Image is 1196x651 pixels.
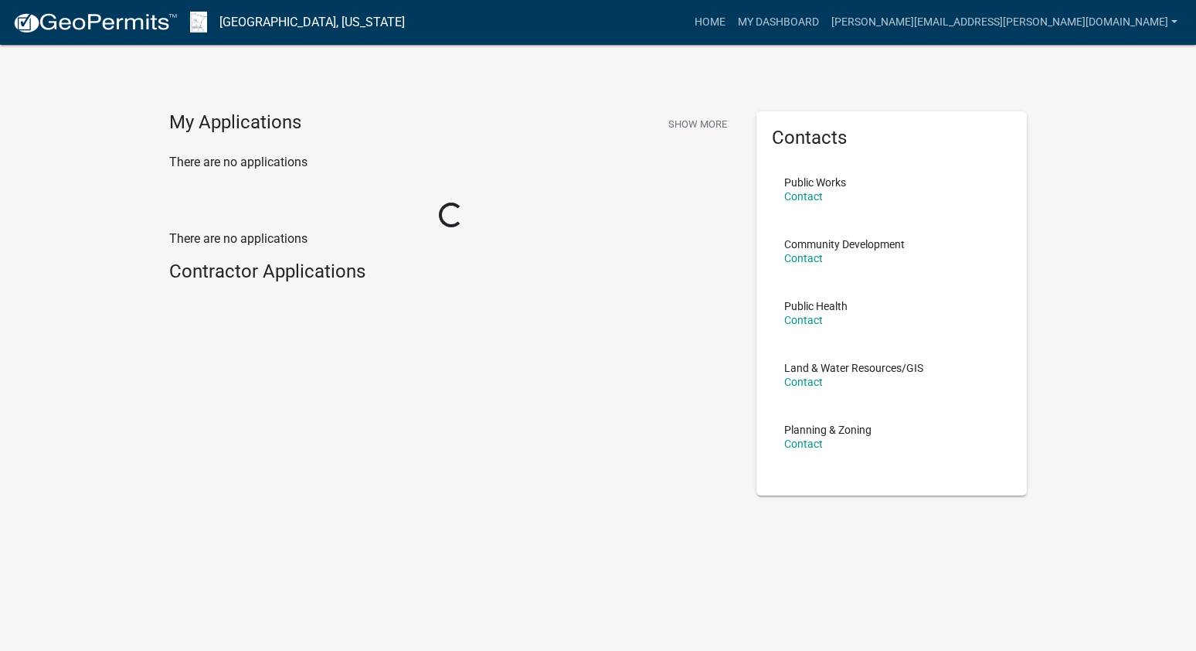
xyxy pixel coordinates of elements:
[169,153,733,172] p: There are no applications
[784,424,872,435] p: Planning & Zoning
[169,261,733,283] h4: Contractor Applications
[169,111,301,135] h4: My Applications
[784,438,823,450] a: Contact
[784,376,823,388] a: Contact
[169,261,733,289] wm-workflow-list-section: Contractor Applications
[732,8,825,37] a: My Dashboard
[219,9,405,36] a: [GEOGRAPHIC_DATA], [US_STATE]
[784,239,905,250] p: Community Development
[169,230,733,248] p: There are no applications
[784,177,846,188] p: Public Works
[825,8,1184,37] a: [PERSON_NAME][EMAIL_ADDRESS][PERSON_NAME][DOMAIN_NAME]
[784,363,923,373] p: Land & Water Resources/GIS
[662,111,733,137] button: Show More
[688,8,732,37] a: Home
[190,12,207,32] img: Waseca County, Minnesota
[784,301,848,312] p: Public Health
[784,252,823,264] a: Contact
[784,190,823,203] a: Contact
[784,314,823,326] a: Contact
[772,127,1011,149] h5: Contacts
